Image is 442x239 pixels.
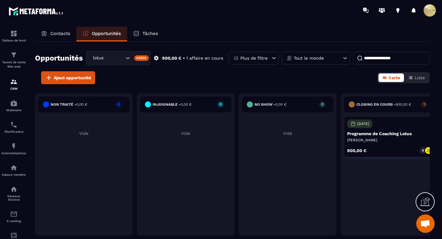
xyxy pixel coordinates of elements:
p: 1 affaire en cours [186,55,223,61]
p: [PERSON_NAME] [347,138,432,143]
p: 0 [422,148,424,153]
p: Tunnel de vente Site web [2,60,26,69]
a: Opportunités [76,27,127,41]
img: formation [10,30,17,37]
span: 900,00 € [396,102,411,107]
img: email [10,210,17,218]
p: Réseaux Sociaux [2,194,26,201]
p: E-mailing [2,219,26,223]
p: Programme de Coaching Lotus [347,131,432,136]
p: Tableau de bord [2,39,26,42]
p: • [183,55,185,61]
button: Liste [405,73,428,82]
p: [DATE] [357,122,369,126]
p: Tout le monde [294,56,324,60]
input: Search for option [113,55,124,61]
a: formationformationCRM [2,73,26,95]
p: 1 [421,102,427,106]
button: Ajout opportunité [41,71,95,84]
a: emailemailE-mailing [2,206,26,227]
h6: No show - [254,102,286,107]
span: 0,00 € [180,102,192,107]
p: 0 [115,102,122,106]
img: automations [10,143,17,150]
img: social-network [10,186,17,193]
p: CRM [2,87,26,90]
a: Tâches [127,27,164,41]
img: formation [10,51,17,59]
a: formationformationTableau de bord [2,25,26,47]
h6: Closing en cours - [356,102,411,107]
p: Automatisations [2,151,26,155]
span: Liste [415,75,425,80]
a: social-networksocial-networkRéseaux Sociaux [2,181,26,206]
span: Ajout opportunité [54,75,91,81]
a: formationformationTunnel de vente Site web [2,47,26,73]
a: automationsautomationsAutomatisations [2,138,26,159]
p: Vide [242,131,333,136]
span: Carte [389,75,400,80]
a: schedulerschedulerPlanificateur [2,116,26,138]
h2: Opportunités [35,52,83,64]
p: 0 [217,102,223,106]
img: scheduler [10,121,17,128]
span: lotus [91,55,113,61]
img: formation [10,78,17,85]
p: Planificateur [2,130,26,133]
p: Contacts [50,31,70,36]
p: Espace membre [2,173,26,176]
span: 0,00 € [76,102,87,107]
div: Search for option [86,51,150,65]
img: logo [9,6,64,17]
p: Opportunités [92,31,121,36]
p: Plus de filtre [240,56,268,60]
div: Ouvrir le chat [416,214,435,233]
p: 900,00 € [162,55,181,61]
p: Vide [38,131,130,136]
span: 0,00 € [275,102,286,107]
button: Carte [378,73,404,82]
p: 900,00 € [347,148,366,153]
p: 0 [319,102,325,106]
img: automations [10,164,17,171]
img: automations [10,100,17,107]
p: Tâches [142,31,158,36]
p: Vide [140,131,231,136]
div: Créer [134,55,149,61]
a: Contacts [35,27,76,41]
p: Webinaire [2,108,26,112]
h6: Non traité - [51,102,87,107]
a: automationsautomationsEspace membre [2,159,26,181]
a: automationsautomationsWebinaire [2,95,26,116]
h6: injoignable - [153,102,192,107]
